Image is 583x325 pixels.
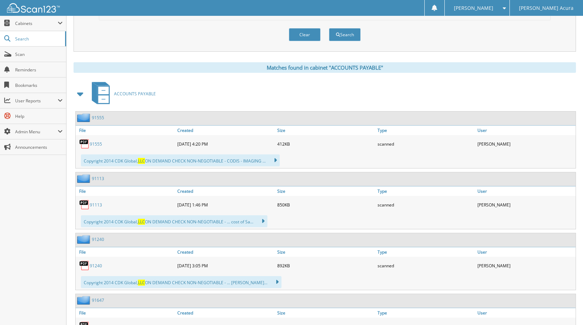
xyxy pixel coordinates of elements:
span: Announcements [15,144,63,150]
span: User Reports [15,98,58,104]
a: 91113 [92,176,104,181]
span: LLC [138,158,145,164]
a: Size [275,186,375,196]
div: [DATE] 3:05 PM [176,259,275,273]
a: File [76,126,176,135]
a: ACCOUNTS PAYABLE [88,80,156,108]
a: User [476,247,576,257]
span: Admin Menu [15,129,58,135]
a: Type [376,126,476,135]
a: Created [176,308,275,318]
a: 91240 [90,263,102,269]
a: User [476,308,576,318]
span: [PERSON_NAME] Acura [519,6,574,10]
a: Type [376,308,476,318]
span: Scan [15,51,63,57]
a: 91555 [90,141,102,147]
div: [PERSON_NAME] [476,137,576,151]
span: ACCOUNTS PAYABLE [114,91,156,97]
span: Search [15,36,62,42]
a: Created [176,186,275,196]
span: LLC [138,219,145,225]
div: scanned [376,198,476,212]
iframe: Chat Widget [548,291,583,325]
div: Copyright 2014 CDK Global, ON DEMAND CHECK NON-NEGOTIABLE - CODIS - IMAGING ... [81,154,280,166]
a: 91113 [90,202,102,208]
button: Search [329,28,361,41]
a: 91647 [92,297,104,303]
div: 850KB [275,198,375,212]
a: File [76,247,176,257]
img: PDF.png [79,260,90,271]
span: Reminders [15,67,63,73]
div: [DATE] 1:46 PM [176,198,275,212]
div: [PERSON_NAME] [476,259,576,273]
a: Size [275,247,375,257]
div: Copyright 2014 CDK Global, ON DEMAND CHECK NON-NEGOTIABLE - ... [PERSON_NAME]... [81,276,281,288]
div: 892KB [275,259,375,273]
div: Copyright 2014 COK Global, ON DEMAND CHECK NON-NEGOTIABLE - ... cost of Sa... [81,215,267,227]
a: File [76,308,176,318]
a: 91555 [92,115,104,121]
img: folder2.png [77,113,92,122]
img: folder2.png [77,174,92,183]
a: Type [376,247,476,257]
div: scanned [376,137,476,151]
img: folder2.png [77,296,92,305]
a: Created [176,247,275,257]
a: User [476,126,576,135]
div: scanned [376,259,476,273]
a: 91240 [92,236,104,242]
a: Size [275,126,375,135]
span: LLC [138,280,145,286]
a: Size [275,308,375,318]
a: User [476,186,576,196]
a: Created [176,126,275,135]
a: File [76,186,176,196]
img: folder2.png [77,235,92,244]
span: Cabinets [15,20,58,26]
img: PDF.png [79,199,90,210]
img: scan123-logo-white.svg [7,3,60,13]
img: PDF.png [79,139,90,149]
div: Matches found in cabinet "ACCOUNTS PAYABLE" [74,62,576,73]
span: Help [15,113,63,119]
button: Clear [289,28,321,41]
span: Bookmarks [15,82,63,88]
span: [PERSON_NAME] [454,6,493,10]
div: 412KB [275,137,375,151]
a: Type [376,186,476,196]
div: [DATE] 4:20 PM [176,137,275,151]
div: [PERSON_NAME] [476,198,576,212]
